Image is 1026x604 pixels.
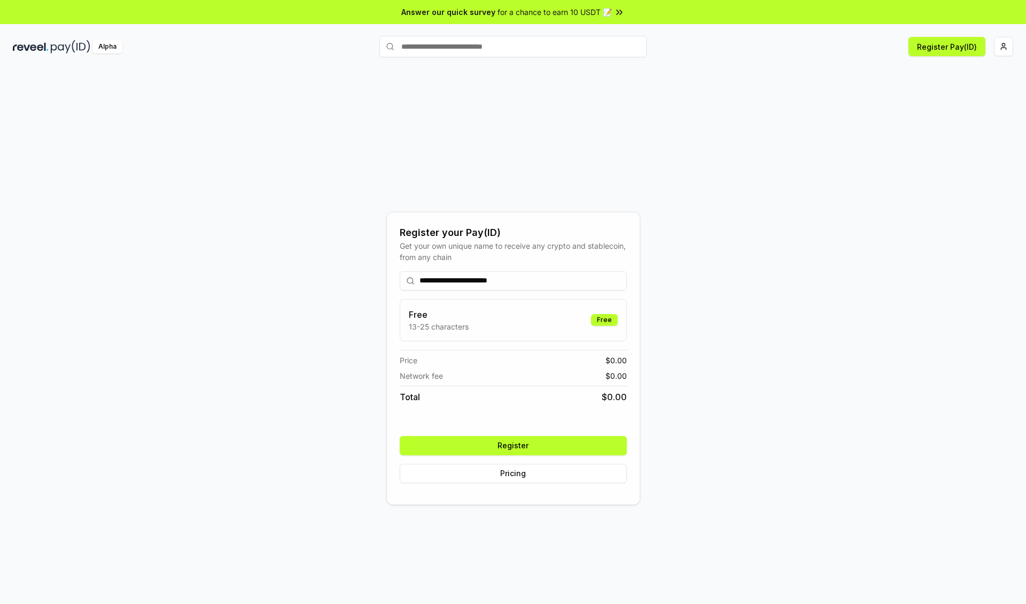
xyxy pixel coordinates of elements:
[602,391,627,403] span: $ 0.00
[605,370,627,381] span: $ 0.00
[400,391,420,403] span: Total
[400,225,627,240] div: Register your Pay(ID)
[400,355,417,366] span: Price
[400,370,443,381] span: Network fee
[400,240,627,263] div: Get your own unique name to receive any crypto and stablecoin, from any chain
[92,40,122,53] div: Alpha
[908,37,985,56] button: Register Pay(ID)
[605,355,627,366] span: $ 0.00
[51,40,90,53] img: pay_id
[400,464,627,483] button: Pricing
[409,321,469,332] p: 13-25 characters
[498,6,612,18] span: for a chance to earn 10 USDT 📝
[409,308,469,321] h3: Free
[400,436,627,455] button: Register
[591,314,618,326] div: Free
[401,6,495,18] span: Answer our quick survey
[13,40,49,53] img: reveel_dark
